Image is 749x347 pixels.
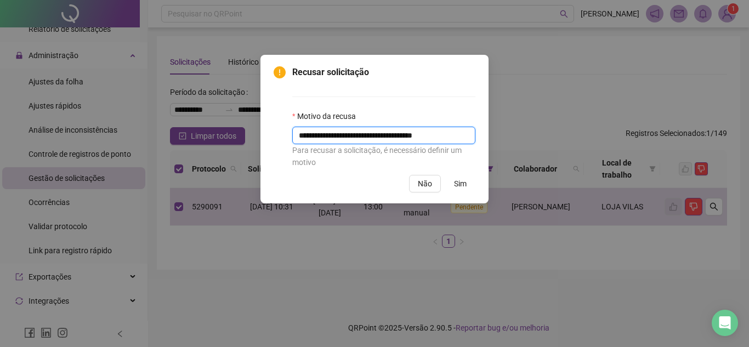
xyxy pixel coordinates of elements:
[418,178,432,190] span: Não
[712,310,738,336] div: Open Intercom Messenger
[274,66,286,78] span: exclamation-circle
[454,178,467,190] span: Sim
[292,110,363,122] label: Motivo da recusa
[445,175,475,192] button: Sim
[292,66,475,79] span: Recusar solicitação
[409,175,441,192] button: Não
[292,144,475,168] div: Para recusar a solicitação, é necessário definir um motivo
